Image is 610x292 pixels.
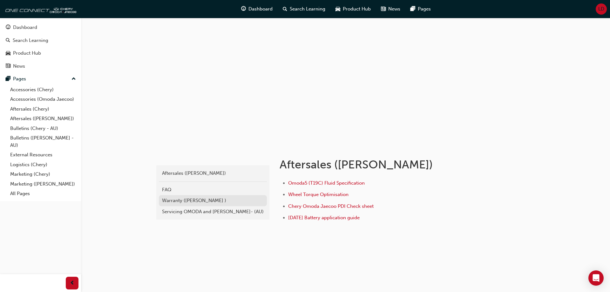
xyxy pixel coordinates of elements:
span: search-icon [283,5,287,13]
a: External Resources [8,150,78,160]
a: Product Hub [3,47,78,59]
span: news-icon [381,5,386,13]
a: Aftersales ([PERSON_NAME]) [159,168,267,179]
span: pages-icon [410,5,415,13]
button: DashboardSearch LearningProduct HubNews [3,20,78,73]
a: news-iconNews [376,3,405,16]
a: Bulletins ([PERSON_NAME] - AU) [8,133,78,150]
a: Marketing (Chery) [8,169,78,179]
a: Servicing OMODA and [PERSON_NAME]- (AU) [159,206,267,217]
a: [DATE] Battery application guide [288,215,360,221]
a: Omoda5 (T19C) Fluid Specification [288,180,365,186]
span: search-icon [6,38,10,44]
div: Product Hub [13,50,41,57]
button: Pages [3,73,78,85]
a: Aftersales (Chery) [8,104,78,114]
span: Product Hub [343,5,371,13]
a: Accessories (Omoda Jaecoo) [8,94,78,104]
button: LD [596,3,607,15]
a: Search Learning [3,35,78,46]
a: Dashboard [3,22,78,33]
span: guage-icon [6,25,10,31]
a: Accessories (Chery) [8,85,78,95]
span: News [388,5,400,13]
a: search-iconSearch Learning [278,3,330,16]
a: Bulletins (Chery - AU) [8,124,78,133]
a: car-iconProduct Hub [330,3,376,16]
span: pages-icon [6,76,10,82]
div: FAQ [162,186,264,194]
span: prev-icon [70,279,75,287]
span: up-icon [71,75,76,83]
a: guage-iconDashboard [236,3,278,16]
img: oneconnect [3,3,76,15]
span: guage-icon [241,5,246,13]
a: FAQ [159,184,267,195]
span: car-icon [6,51,10,56]
div: Servicing OMODA and [PERSON_NAME]- (AU) [162,208,264,215]
span: car-icon [335,5,340,13]
div: Dashboard [13,24,37,31]
div: News [13,63,25,70]
div: Search Learning [13,37,48,44]
span: news-icon [6,64,10,69]
div: Pages [13,75,26,83]
a: pages-iconPages [405,3,436,16]
a: Chery Omoda Jaecoo PDI Check sheet [288,203,374,209]
a: Wheel Torque Optimisation [288,192,349,197]
span: Pages [418,5,431,13]
span: Dashboard [248,5,273,13]
div: Open Intercom Messenger [588,270,604,286]
div: Warranty ([PERSON_NAME] ) [162,197,264,204]
span: Search Learning [290,5,325,13]
a: News [3,60,78,72]
div: Aftersales ([PERSON_NAME]) [162,170,264,177]
h1: Aftersales ([PERSON_NAME]) [280,158,488,172]
span: LD [598,5,604,13]
a: Warranty ([PERSON_NAME] ) [159,195,267,206]
a: Aftersales ([PERSON_NAME]) [8,114,78,124]
a: Logistics (Chery) [8,160,78,170]
a: All Pages [8,189,78,199]
a: Marketing ([PERSON_NAME]) [8,179,78,189]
